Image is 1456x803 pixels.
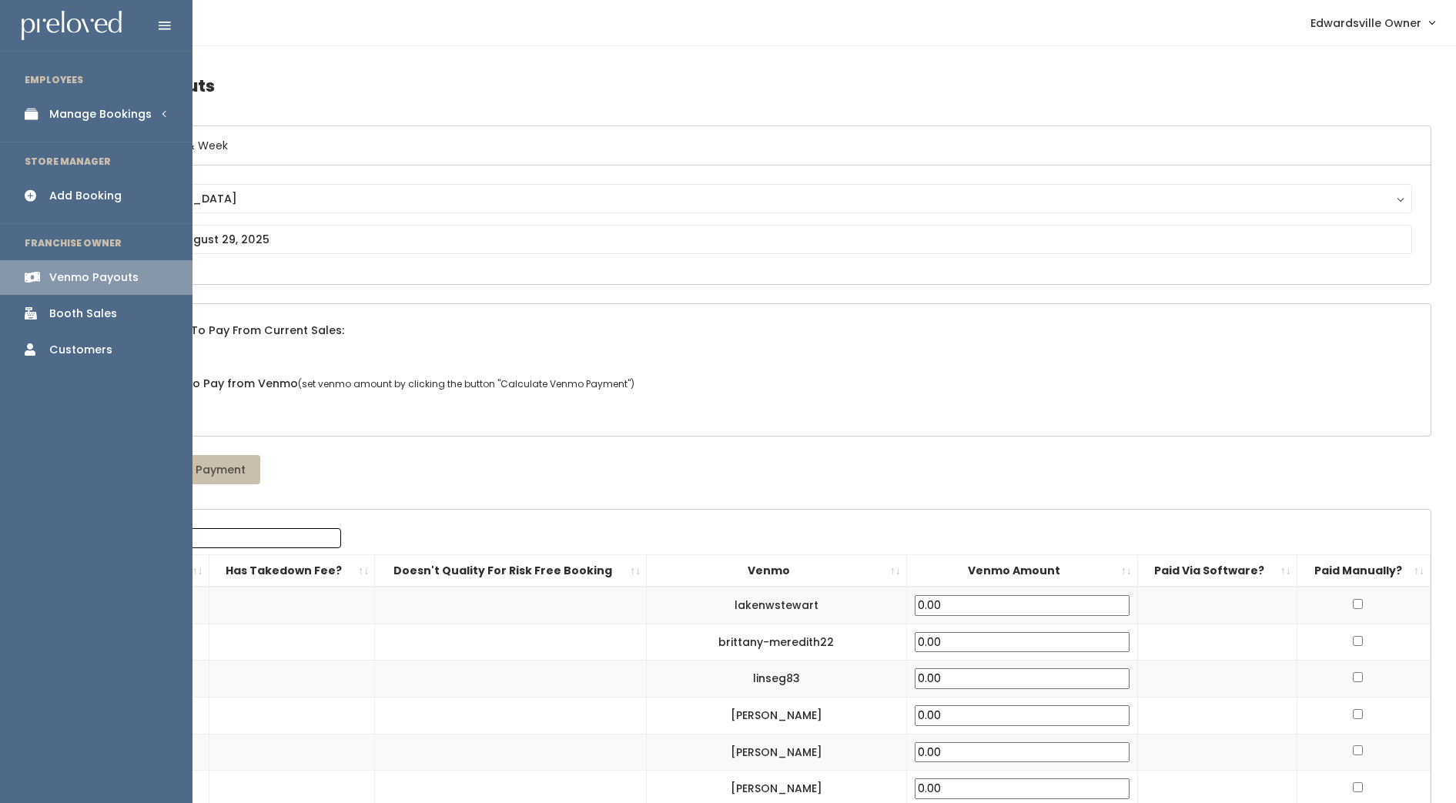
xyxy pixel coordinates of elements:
th: Doesn't Quality For Risk Free Booking : activate to sort column ascending [375,554,647,587]
input: Search: [145,528,341,548]
td: [PERSON_NAME] [647,697,907,734]
h6: Select Location & Week [79,126,1431,166]
span: (set venmo amount by clicking the button "Calculate Venmo Payment") [298,377,634,390]
div: [GEOGRAPHIC_DATA] [112,190,1397,207]
td: [PERSON_NAME] [647,734,907,771]
td: linseg83 [647,661,907,698]
input: August 23 - August 29, 2025 [98,225,1412,254]
a: Edwardsville Owner [1295,6,1450,39]
th: Paid Manually?: activate to sort column ascending [1297,554,1430,587]
th: Venmo: activate to sort column ascending [647,554,907,587]
div: Actual Amount To Pay from Venmo [79,357,1431,435]
div: Booth Sales [49,306,117,322]
label: Search: [89,528,341,548]
h4: Venmo Payouts [79,65,1431,107]
td: brittany-meredith22 [647,624,907,661]
div: Add Booking [49,188,122,204]
div: Estimated Total To Pay From Current Sales: [79,304,1431,357]
th: Has Takedown Fee?: activate to sort column ascending [209,554,374,587]
div: Customers [49,342,112,358]
button: [GEOGRAPHIC_DATA] [98,184,1412,213]
img: preloved logo [22,11,122,41]
th: Venmo Amount: activate to sort column ascending [906,554,1137,587]
div: Manage Bookings [49,106,152,122]
th: Paid Via Software?: activate to sort column ascending [1137,554,1297,587]
td: lakenwstewart [647,587,907,624]
div: Venmo Payouts [49,269,139,286]
span: Edwardsville Owner [1310,15,1421,32]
